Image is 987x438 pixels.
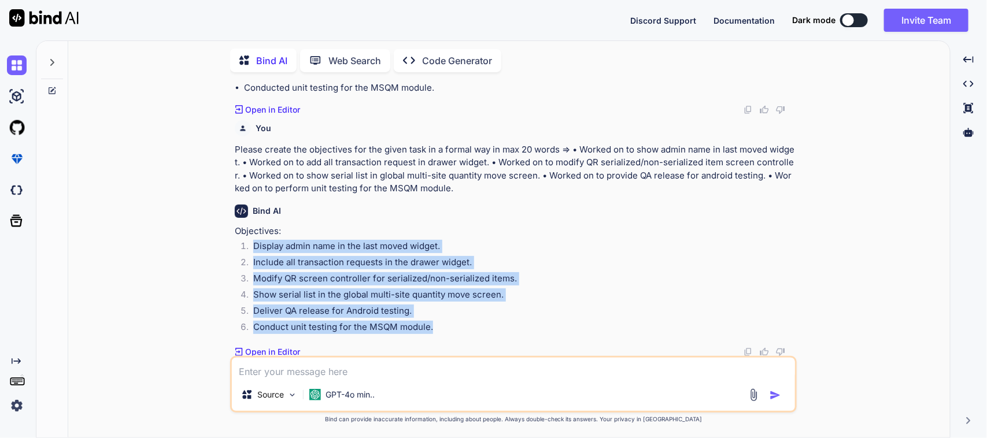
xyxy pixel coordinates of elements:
li: Conducted unit testing for the MSQM module. [244,81,794,95]
img: copy [744,105,753,114]
button: Discord Support [630,14,696,27]
img: copy [744,347,753,357]
img: premium [7,149,27,169]
p: Open in Editor [245,104,300,116]
img: like [760,105,769,114]
img: Pick Models [287,390,297,400]
img: icon [770,389,781,401]
li: Display admin name in the last moved widget. [244,240,794,256]
img: attachment [747,388,760,402]
h6: Bind AI [253,205,281,217]
img: githubLight [7,118,27,138]
img: chat [7,55,27,75]
img: darkCloudIdeIcon [7,180,27,200]
li: Include all transaction requests in the drawer widget. [244,256,794,272]
p: Open in Editor [245,346,300,358]
img: settings [7,396,27,415]
p: Objectives: [235,225,794,238]
p: Please create the objectives for the given task in a formal way in max 20 words => • Worked on to... [235,143,794,195]
p: Bind can provide inaccurate information, including about people. Always double-check its answers.... [230,415,797,424]
img: ai-studio [7,87,27,106]
img: GPT-4o mini [309,389,321,400]
span: Discord Support [630,16,696,25]
img: Bind AI [9,9,79,27]
img: like [760,347,769,357]
li: Conduct unit testing for the MSQM module. [244,321,794,337]
button: Documentation [714,14,775,27]
span: Documentation [714,16,775,25]
h6: You [256,123,271,134]
p: GPT-4o min.. [326,389,375,400]
li: Modify QR screen controller for serialized/non-serialized items. [244,272,794,288]
img: dislike [776,347,785,357]
li: Show serial list in the global multi-site quantity move screen. [244,288,794,305]
img: dislike [776,105,785,114]
li: Deliver QA release for Android testing. [244,305,794,321]
p: Source [257,389,284,400]
p: Bind AI [256,54,287,68]
p: Web Search [328,54,381,68]
span: Dark mode [792,14,836,26]
button: Invite Team [884,9,968,32]
p: Code Generator [422,54,492,68]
